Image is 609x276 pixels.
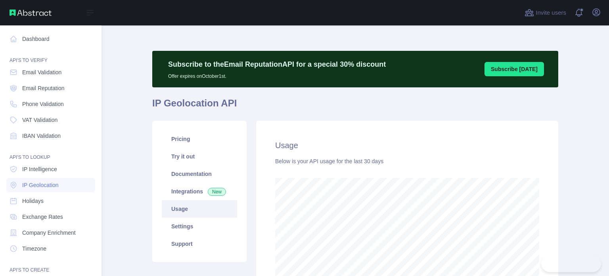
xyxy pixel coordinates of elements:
a: Dashboard [6,32,95,46]
a: Settings [162,218,237,235]
span: Holidays [22,197,44,205]
a: Try it out [162,148,237,165]
a: IBAN Validation [6,129,95,143]
div: API'S TO CREATE [6,257,95,273]
div: API'S TO LOOKUP [6,145,95,160]
div: Below is your API usage for the last 30 days [275,157,539,165]
a: Email Validation [6,65,95,79]
a: Documentation [162,165,237,183]
a: Integrations New [162,183,237,200]
button: Subscribe [DATE] [485,62,544,76]
span: Invite users [536,8,566,17]
div: API'S TO VERIFY [6,48,95,64]
span: Email Reputation [22,84,65,92]
span: VAT Validation [22,116,57,124]
span: Exchange Rates [22,213,63,221]
a: Support [162,235,237,253]
button: Invite users [523,6,568,19]
h2: Usage [275,140,539,151]
h1: IP Geolocation API [152,97,558,116]
img: Abstract API [10,10,52,16]
span: IP Geolocation [22,181,59,189]
span: Phone Validation [22,100,64,108]
a: IP Intelligence [6,162,95,176]
a: Phone Validation [6,97,95,111]
a: Timezone [6,241,95,256]
span: New [208,188,226,196]
span: IBAN Validation [22,132,61,140]
iframe: Toggle Customer Support [541,255,601,272]
a: IP Geolocation [6,178,95,192]
a: Email Reputation [6,81,95,95]
span: Company Enrichment [22,229,76,237]
span: Email Validation [22,68,61,76]
p: Offer expires on October 1st. [168,70,386,79]
a: VAT Validation [6,113,95,127]
a: Company Enrichment [6,226,95,240]
span: IP Intelligence [22,165,57,173]
a: Pricing [162,130,237,148]
a: Holidays [6,194,95,208]
a: Usage [162,200,237,218]
span: Timezone [22,245,46,253]
a: Exchange Rates [6,210,95,224]
p: Subscribe to the Email Reputation API for a special 30 % discount [168,59,386,70]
